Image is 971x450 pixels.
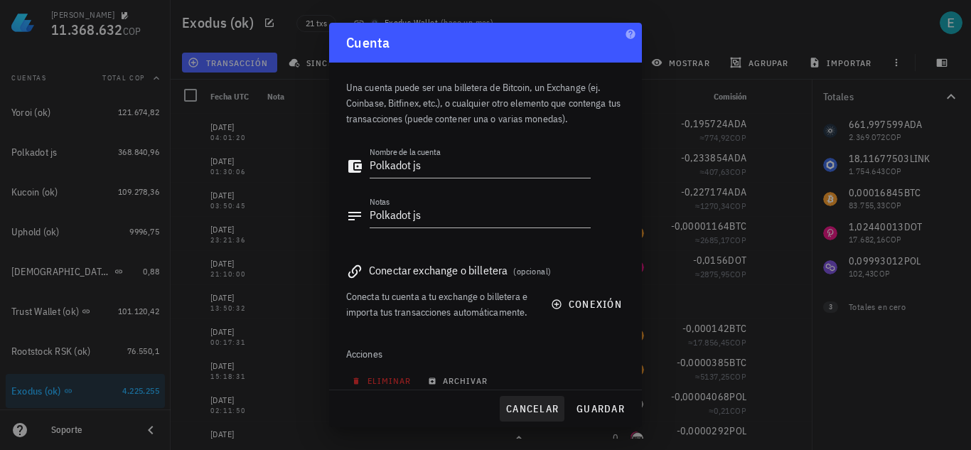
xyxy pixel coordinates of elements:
[570,396,631,422] button: guardar
[422,371,497,391] button: archivar
[431,375,488,386] span: archivar
[554,298,622,311] span: conexión
[542,291,633,317] button: conexión
[346,371,420,391] button: eliminar
[346,289,534,320] div: Conecta tu cuenta a tu exchange o billetera e importa tus transacciones automáticamente.
[346,260,625,280] div: Conectar exchange o billetera
[513,266,551,277] span: (opcional)
[500,396,564,422] button: cancelar
[370,146,441,157] label: Nombre de la cuenta
[576,402,625,415] span: guardar
[346,63,625,135] div: Una cuenta puede ser una billetera de Bitcoin, un Exchange (ej. Coinbase, Bitfinex, etc.), o cual...
[329,23,642,63] div: Cuenta
[370,196,390,207] label: Notas
[346,337,625,371] div: Acciones
[355,375,411,386] span: eliminar
[505,402,559,415] span: cancelar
